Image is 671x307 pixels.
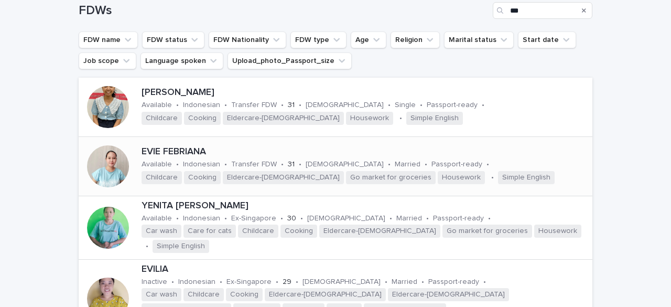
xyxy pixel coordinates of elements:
p: EVILIA [142,264,588,276]
p: Ex-Singapore [226,278,272,287]
p: [DEMOGRAPHIC_DATA] [306,160,384,169]
p: • [299,160,301,169]
p: Passport-ready [433,214,484,223]
p: [PERSON_NAME] [142,87,588,99]
p: [DEMOGRAPHIC_DATA] [307,214,385,223]
a: EVIE FEBRIANAAvailable•Indonesian•Transfer FDW•31•[DEMOGRAPHIC_DATA]•Married•Passport-ready•Child... [79,137,592,196]
button: Start date [518,31,576,48]
p: • [299,101,301,110]
button: Age [351,31,386,48]
p: Indonesian [183,214,220,223]
p: EVIE FEBRIANA [142,146,588,158]
span: Childcare [142,112,182,125]
span: Simple English [498,171,555,184]
p: • [425,160,427,169]
button: Upload_photo_Passport_size [228,52,352,69]
span: Cooking [184,112,221,125]
p: Available [142,214,172,223]
p: • [146,242,148,251]
span: Go market for groceries [346,171,436,184]
span: Housework [346,112,393,125]
p: Transfer FDW [231,160,277,169]
span: Simple English [153,240,209,253]
p: Single [395,101,416,110]
span: Car wash [142,288,181,301]
p: • [420,101,423,110]
p: Married [395,160,420,169]
p: Transfer FDW [231,101,277,110]
p: Indonesian [178,278,215,287]
p: • [176,214,179,223]
span: Eldercare-[DEMOGRAPHIC_DATA] [265,288,386,301]
p: • [281,101,284,110]
button: Job scope [79,52,136,69]
span: Car wash [142,225,181,238]
p: 29 [283,278,291,287]
p: • [281,160,284,169]
p: • [491,173,494,182]
p: Ex-Singapore [231,214,276,223]
p: Inactive [142,278,167,287]
span: Eldercare-[DEMOGRAPHIC_DATA] [388,288,509,301]
p: 31 [288,101,295,110]
p: 30 [287,214,296,223]
p: • [171,278,174,287]
span: Simple English [406,112,463,125]
span: Housework [438,171,485,184]
p: [DEMOGRAPHIC_DATA] [302,278,381,287]
p: Available [142,160,172,169]
p: • [388,101,391,110]
p: Married [396,214,422,223]
p: • [224,101,227,110]
span: Eldercare-[DEMOGRAPHIC_DATA] [319,225,440,238]
p: Available [142,101,172,110]
button: FDW name [79,31,138,48]
p: • [176,160,179,169]
button: Religion [391,31,440,48]
span: Eldercare-[DEMOGRAPHIC_DATA] [223,112,344,125]
p: • [426,214,429,223]
span: Cooking [184,171,221,184]
p: • [399,114,402,123]
button: FDW type [290,31,347,48]
p: • [296,278,298,287]
span: Cooking [226,288,263,301]
p: • [220,278,222,287]
p: • [389,214,392,223]
p: • [385,278,387,287]
span: Cooking [280,225,317,238]
p: • [276,278,278,287]
p: • [176,101,179,110]
p: • [488,214,491,223]
span: Childcare [142,171,182,184]
span: Go market for groceries [442,225,532,238]
p: • [224,214,227,223]
p: [DEMOGRAPHIC_DATA] [306,101,384,110]
p: • [486,160,489,169]
span: Childcare [238,225,278,238]
p: YENITA [PERSON_NAME] [142,200,588,212]
button: Language spoken [140,52,223,69]
span: Care for cats [183,225,236,238]
span: Childcare [183,288,224,301]
input: Search [493,2,592,19]
button: Marital status [444,31,514,48]
p: • [483,278,486,287]
p: Passport-ready [427,101,478,110]
p: Indonesian [183,160,220,169]
p: • [280,214,283,223]
p: Passport-ready [428,278,479,287]
button: FDW Nationality [209,31,286,48]
a: YENITA [PERSON_NAME]Available•Indonesian•Ex-Singapore•30•[DEMOGRAPHIC_DATA]•Married•Passport-read... [79,196,592,260]
p: Indonesian [183,101,220,110]
a: [PERSON_NAME]Available•Indonesian•Transfer FDW•31•[DEMOGRAPHIC_DATA]•Single•Passport-ready•Childc... [79,78,592,137]
h1: FDWs [79,3,489,18]
span: Housework [534,225,581,238]
p: Passport-ready [431,160,482,169]
p: Married [392,278,417,287]
button: FDW status [142,31,204,48]
span: Eldercare-[DEMOGRAPHIC_DATA] [223,171,344,184]
p: • [421,278,424,287]
p: • [388,160,391,169]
